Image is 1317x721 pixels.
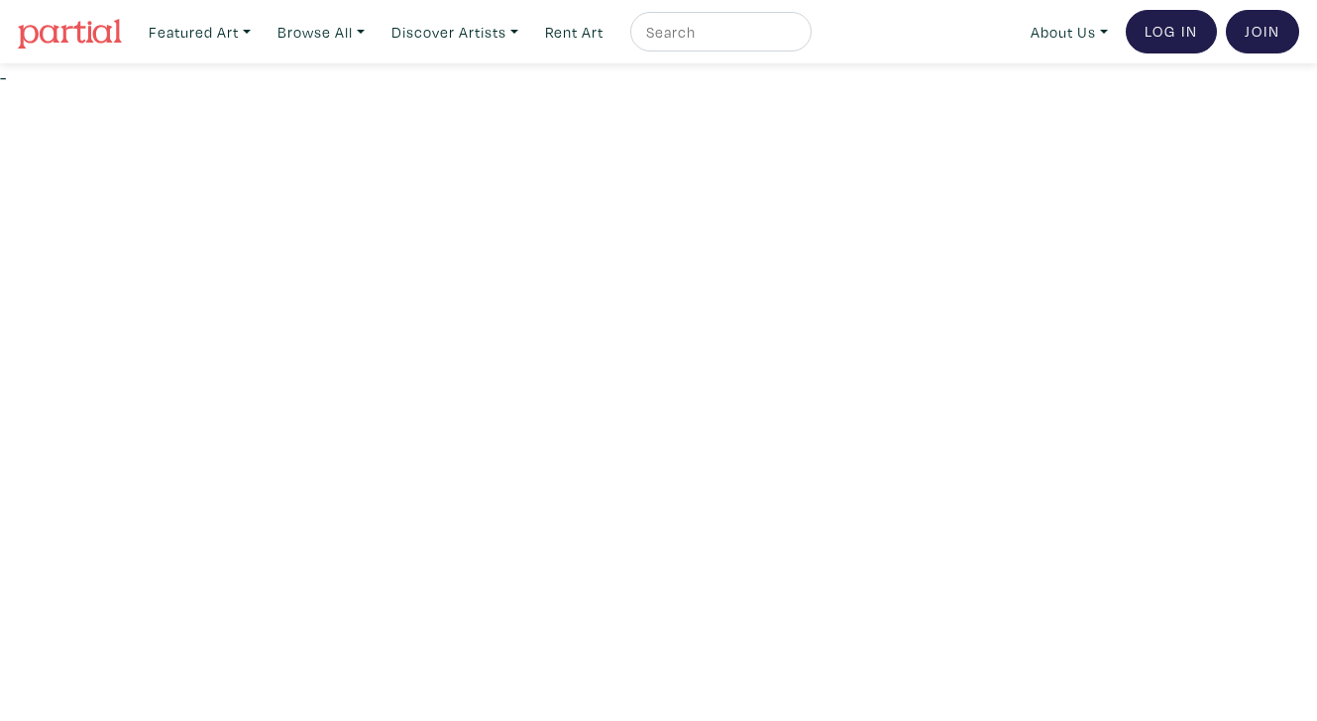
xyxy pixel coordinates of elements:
input: Search [644,20,793,45]
a: Browse All [269,12,374,52]
a: About Us [1022,12,1117,52]
a: Join [1226,10,1299,53]
a: Featured Art [140,12,260,52]
a: Log In [1126,10,1217,53]
a: Discover Artists [383,12,527,52]
a: Rent Art [536,12,612,52]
